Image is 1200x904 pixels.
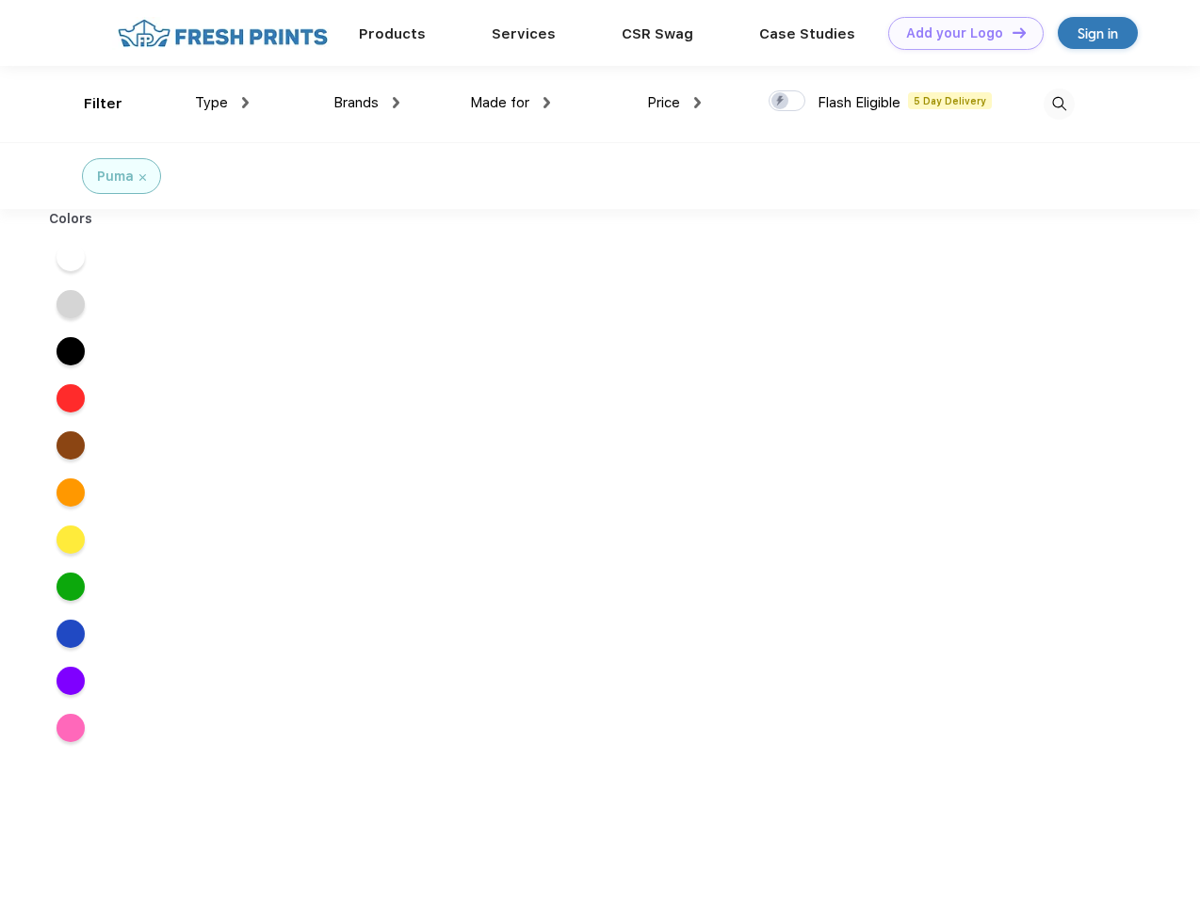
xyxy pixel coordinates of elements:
[818,94,900,111] span: Flash Eligible
[242,97,249,108] img: dropdown.png
[84,93,122,115] div: Filter
[35,209,107,229] div: Colors
[908,92,992,109] span: 5 Day Delivery
[492,25,556,42] a: Services
[97,167,134,186] div: Puma
[1058,17,1138,49] a: Sign in
[694,97,701,108] img: dropdown.png
[1078,23,1118,44] div: Sign in
[1013,27,1026,38] img: DT
[543,97,550,108] img: dropdown.png
[470,94,529,111] span: Made for
[906,25,1003,41] div: Add your Logo
[1044,89,1075,120] img: desktop_search.svg
[622,25,693,42] a: CSR Swag
[333,94,379,111] span: Brands
[112,17,333,50] img: fo%20logo%202.webp
[139,174,146,181] img: filter_cancel.svg
[359,25,426,42] a: Products
[195,94,228,111] span: Type
[647,94,680,111] span: Price
[393,97,399,108] img: dropdown.png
